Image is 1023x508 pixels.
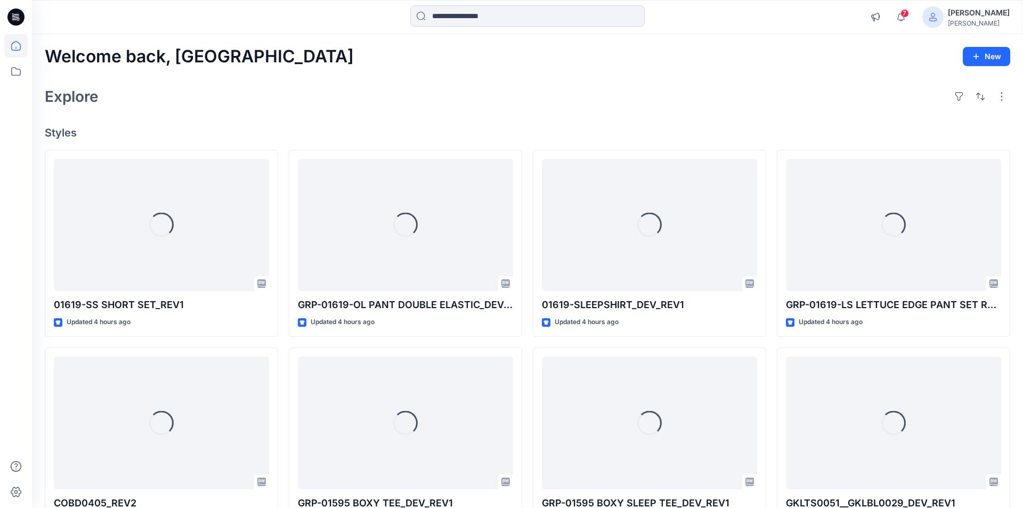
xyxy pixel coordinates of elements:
[54,297,269,312] p: 01619-SS SHORT SET_REV1
[948,6,1010,19] div: [PERSON_NAME]
[799,317,863,328] p: Updated 4 hours ago
[311,317,375,328] p: Updated 4 hours ago
[45,126,1010,139] h4: Styles
[948,19,1010,27] div: [PERSON_NAME]
[542,297,757,312] p: 01619-SLEEPSHIRT_DEV_REV1
[929,13,937,21] svg: avatar
[298,297,513,312] p: GRP-01619-OL PANT DOUBLE ELASTIC_DEV_REV2
[45,47,354,67] h2: Welcome back, [GEOGRAPHIC_DATA]
[555,317,619,328] p: Updated 4 hours ago
[963,47,1010,66] button: New
[786,297,1001,312] p: GRP-01619-LS LETTUCE EDGE PANT SET REV1
[45,88,99,105] h2: Explore
[67,317,131,328] p: Updated 4 hours ago
[900,9,909,18] span: 7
